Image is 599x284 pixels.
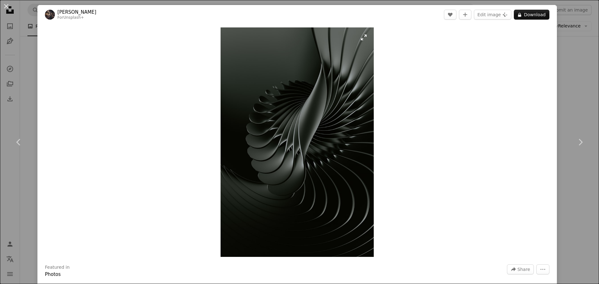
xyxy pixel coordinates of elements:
[63,15,84,20] a: Unsplash+
[45,264,70,271] h3: Featured in
[57,15,96,20] div: For
[536,264,549,274] button: More Actions
[474,10,511,20] button: Edit image
[562,112,599,172] a: Next
[221,27,374,257] img: a black and white photo of an abstract design
[221,27,374,257] button: Zoom in on this image
[444,10,456,20] button: Like
[57,9,96,15] a: [PERSON_NAME]
[518,265,530,274] span: Share
[45,272,61,277] a: Photos
[507,264,534,274] button: Share this image
[45,10,55,20] img: Go to Pawel Czerwinski's profile
[514,10,549,20] button: Download
[459,10,471,20] button: Add to Collection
